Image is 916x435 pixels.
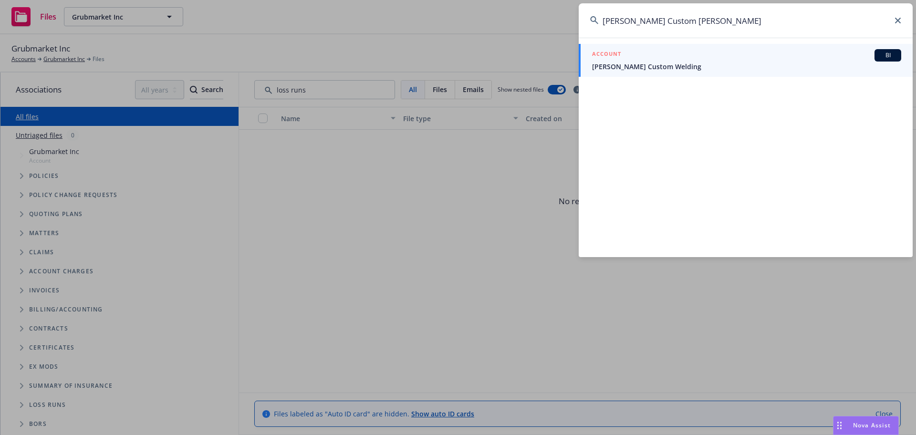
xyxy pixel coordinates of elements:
[592,62,901,72] span: [PERSON_NAME] Custom Welding
[579,3,913,38] input: Search...
[878,51,897,60] span: BI
[833,416,899,435] button: Nova Assist
[592,49,621,61] h5: ACCOUNT
[853,421,891,429] span: Nova Assist
[579,44,913,77] a: ACCOUNTBI[PERSON_NAME] Custom Welding
[833,416,845,435] div: Drag to move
